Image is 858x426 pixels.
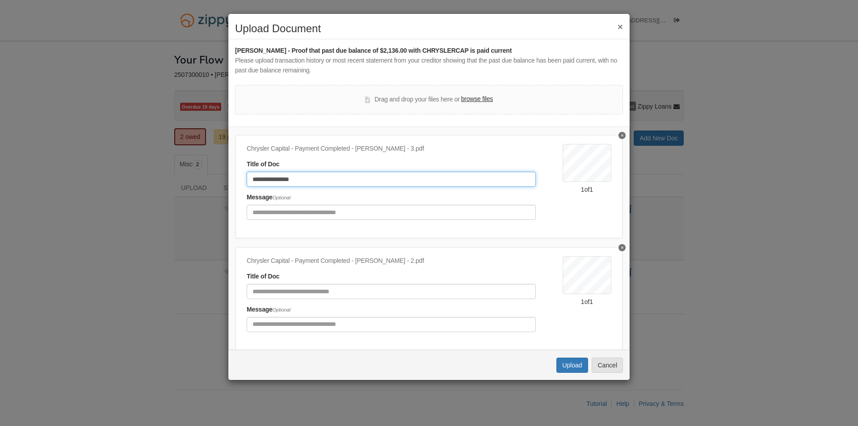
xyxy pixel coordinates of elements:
[618,132,626,139] button: Delete Proof of payment
[592,358,623,373] button: Cancel
[618,244,626,251] button: Delete undefined
[563,297,611,306] div: 1 of 1
[235,23,623,34] h2: Upload Document
[247,305,290,315] label: Message
[235,56,623,76] div: Please upload transaction history or most recent statement from your creditor showing that the pa...
[247,317,536,332] input: Include any comments on this document
[563,185,611,194] div: 1 of 1
[247,256,536,266] div: Chrysler Capital - Payment Completed - [PERSON_NAME] - 2.pdf
[273,307,290,312] span: Optional
[365,94,493,105] div: Drag and drop your files here or
[556,358,588,373] button: Upload
[247,284,536,299] input: Document Title
[618,22,623,31] button: ×
[247,272,279,282] label: Title of Doc
[247,160,279,169] label: Title of Doc
[247,172,536,187] input: Document Title
[247,193,290,202] label: Message
[461,94,493,104] label: browse files
[235,46,623,56] div: [PERSON_NAME] - Proof that past due balance of $2,136.00 with CHRYSLERCAP is paid current
[273,195,290,200] span: Optional
[247,144,536,154] div: Chrysler Capital - Payment Completed - [PERSON_NAME] - 3.pdf
[247,205,536,220] input: Include any comments on this document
